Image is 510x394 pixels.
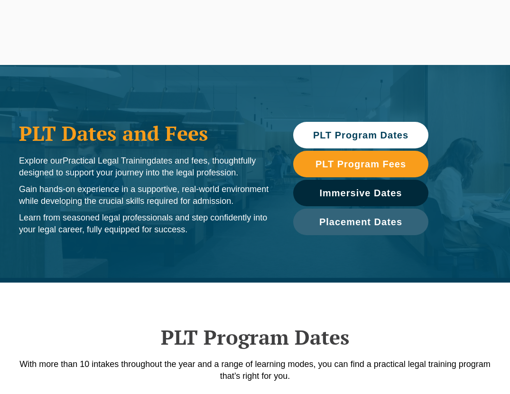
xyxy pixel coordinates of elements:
h1: PLT Dates and Fees [19,121,274,145]
a: PLT Program Fees [293,151,428,177]
span: Practical Legal Training [63,156,151,165]
p: With more than 10 intakes throughout the year and a range of learning modes, you can find a pract... [9,358,501,382]
span: Immersive Dates [320,188,402,198]
a: Placement Dates [293,209,428,235]
a: PLT Program Dates [293,122,428,148]
a: Immersive Dates [293,180,428,206]
p: Explore our dates and fees, thoughtfully designed to support your journey into the legal profession. [19,155,274,179]
span: PLT Program Fees [315,159,406,169]
span: Placement Dates [319,217,402,227]
p: Learn from seasoned legal professionals and step confidently into your legal career, fully equipp... [19,212,274,236]
p: Gain hands-on experience in a supportive, real-world environment while developing the crucial ski... [19,183,274,207]
span: PLT Program Dates [313,130,408,140]
h2: PLT Program Dates [9,325,501,349]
